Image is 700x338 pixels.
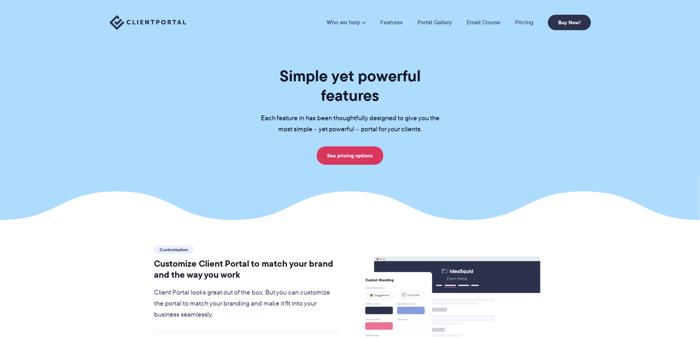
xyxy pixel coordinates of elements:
h1: Simple yet powerful features [249,66,451,105]
p: Each feature in has been thoughtfully designed to give you the most simple – yet powerful – porta... [249,113,451,135]
a: Portal Gallery [417,19,452,25]
h2: Customize Client Portal to match your brand and the way you work [154,258,340,280]
span: Customization [154,245,194,254]
a: Who we help [327,19,366,25]
a: Buy Now! [548,15,591,30]
a: See pricing options [317,146,383,165]
a: Features [380,19,403,25]
a: Email Course [467,19,500,25]
a: Pricing [515,19,533,25]
p: Client Portal looks great out of the box. But you can customize the portal to match your branding... [154,287,340,320]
